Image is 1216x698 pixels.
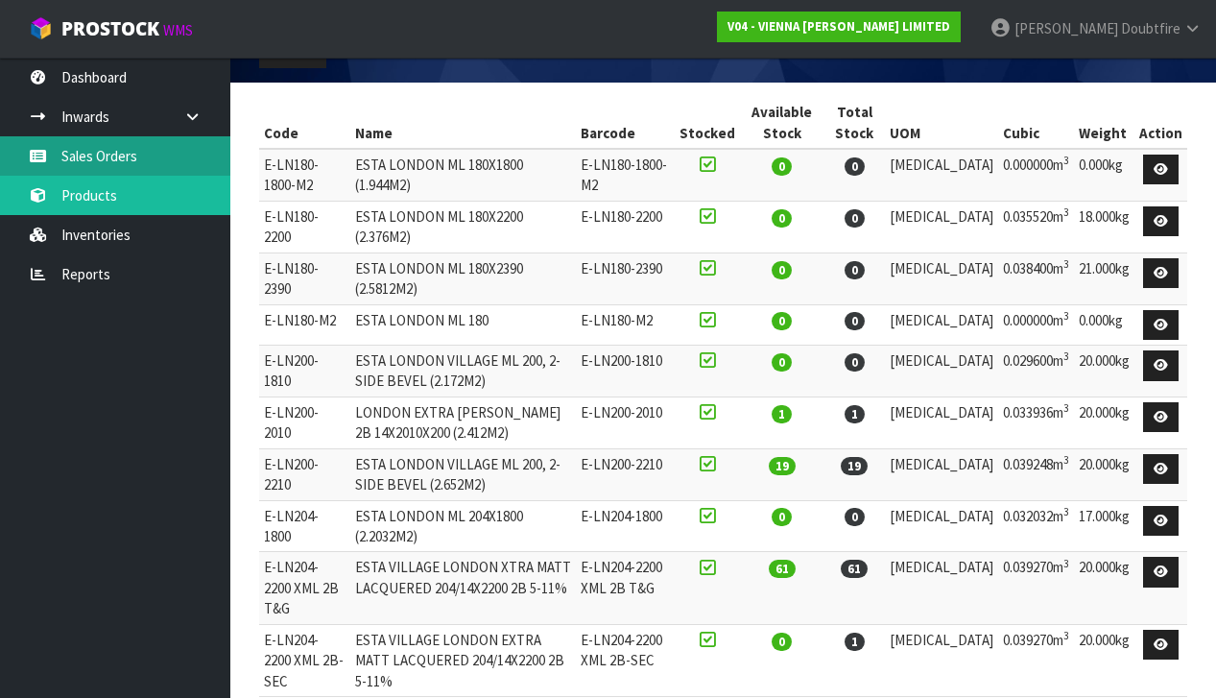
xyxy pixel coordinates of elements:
[885,304,998,346] td: [MEDICAL_DATA]
[163,21,193,39] small: WMS
[1074,397,1134,448] td: 20.000kg
[350,397,576,448] td: LONDON EXTRA [PERSON_NAME] 2B 14X2010X200 (2.412M2)
[845,508,865,526] span: 0
[845,633,865,651] span: 1
[1063,257,1069,271] sup: 3
[576,346,675,397] td: E-LN200-1810
[885,97,998,149] th: UOM
[350,304,576,346] td: ESTA LONDON ML 180
[998,253,1074,304] td: 0.038400m
[998,304,1074,346] td: 0.000000m
[740,97,823,149] th: Available Stock
[350,201,576,253] td: ESTA LONDON ML 180X2200 (2.376M2)
[1063,309,1069,323] sup: 3
[350,346,576,397] td: ESTA LONDON VILLAGE ML 200, 2-SIDE BEVEL (2.172M2)
[845,209,865,228] span: 0
[769,457,796,475] span: 19
[845,405,865,423] span: 1
[1063,401,1069,415] sup: 3
[1074,201,1134,253] td: 18.000kg
[998,346,1074,397] td: 0.029600m
[1074,149,1134,201] td: 0.000kg
[998,201,1074,253] td: 0.035520m
[576,624,675,696] td: E-LN204-2200 XML 2B-SEC
[1063,154,1069,167] sup: 3
[841,457,868,475] span: 19
[885,448,998,500] td: [MEDICAL_DATA]
[772,157,792,176] span: 0
[1074,448,1134,500] td: 20.000kg
[769,560,796,578] span: 61
[576,253,675,304] td: E-LN180-2390
[885,552,998,624] td: [MEDICAL_DATA]
[350,552,576,624] td: ESTA VILLAGE LONDON XTRA MATT LACQUERED 204/14X2200 2B 5-11%
[885,624,998,696] td: [MEDICAL_DATA]
[885,253,998,304] td: [MEDICAL_DATA]
[841,560,868,578] span: 61
[350,448,576,500] td: ESTA LONDON VILLAGE ML 200, 2-SIDE BEVEL (2.652M2)
[350,97,576,149] th: Name
[1074,500,1134,552] td: 17.000kg
[1074,253,1134,304] td: 21.000kg
[350,500,576,552] td: ESTA LONDON ML 204X1800 (2.2032M2)
[1074,97,1134,149] th: Weight
[259,97,350,149] th: Code
[845,261,865,279] span: 0
[576,552,675,624] td: E-LN204-2200 XML 2B T&G
[885,346,998,397] td: [MEDICAL_DATA]
[998,448,1074,500] td: 0.039248m
[259,448,350,500] td: E-LN200-2210
[1063,505,1069,518] sup: 3
[350,253,576,304] td: ESTA LONDON ML 180X2390 (2.5812M2)
[998,97,1074,149] th: Cubic
[998,624,1074,696] td: 0.039270m
[576,97,675,149] th: Barcode
[1063,349,1069,363] sup: 3
[675,97,740,149] th: Stocked
[772,353,792,372] span: 0
[259,346,350,397] td: E-LN200-1810
[1121,19,1180,37] span: Doubtfire
[772,261,792,279] span: 0
[772,209,792,228] span: 0
[885,201,998,253] td: [MEDICAL_DATA]
[845,312,865,330] span: 0
[998,149,1074,201] td: 0.000000m
[1074,304,1134,346] td: 0.000kg
[998,397,1074,448] td: 0.033936m
[259,397,350,448] td: E-LN200-2010
[576,149,675,201] td: E-LN180-1800-M2
[259,304,350,346] td: E-LN180-M2
[350,149,576,201] td: ESTA LONDON ML 180X1800 (1.944M2)
[772,633,792,651] span: 0
[772,405,792,423] span: 1
[29,16,53,40] img: cube-alt.png
[885,500,998,552] td: [MEDICAL_DATA]
[772,508,792,526] span: 0
[576,500,675,552] td: E-LN204-1800
[576,201,675,253] td: E-LN180-2200
[259,149,350,201] td: E-LN180-1800-M2
[885,149,998,201] td: [MEDICAL_DATA]
[576,397,675,448] td: E-LN200-2010
[998,500,1074,552] td: 0.032032m
[61,16,159,41] span: ProStock
[1063,205,1069,219] sup: 3
[1074,624,1134,696] td: 20.000kg
[824,97,885,149] th: Total Stock
[1063,453,1069,467] sup: 3
[1134,97,1187,149] th: Action
[259,253,350,304] td: E-LN180-2390
[998,552,1074,624] td: 0.039270m
[1074,346,1134,397] td: 20.000kg
[259,500,350,552] td: E-LN204-1800
[1014,19,1118,37] span: [PERSON_NAME]
[259,552,350,624] td: E-LN204-2200 XML 2B T&G
[1074,552,1134,624] td: 20.000kg
[259,624,350,696] td: E-LN204-2200 XML 2B-SEC
[576,304,675,346] td: E-LN180-M2
[1063,557,1069,570] sup: 3
[350,624,576,696] td: ESTA VILLAGE LONDON EXTRA MATT LACQUERED 204/14X2200 2B 5-11%
[845,157,865,176] span: 0
[845,353,865,372] span: 0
